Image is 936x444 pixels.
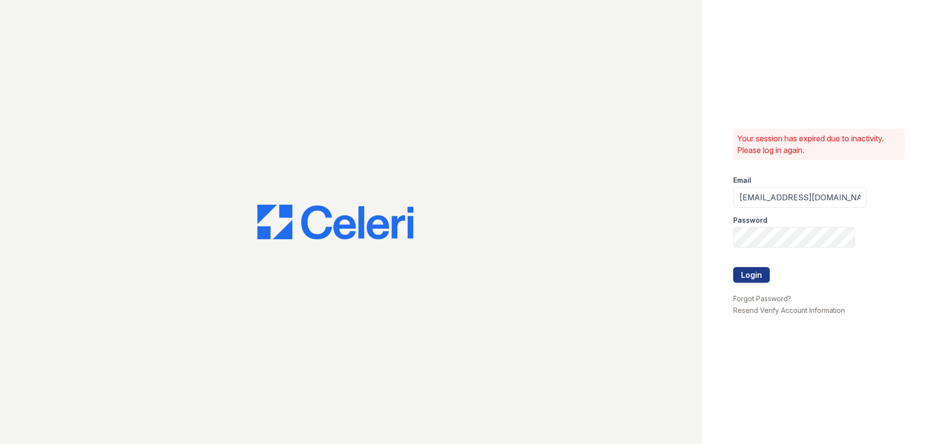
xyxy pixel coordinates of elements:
[733,294,791,303] a: Forgot Password?
[733,215,767,225] label: Password
[737,133,901,156] p: Your session has expired due to inactivity. Please log in again.
[733,267,770,283] button: Login
[257,205,413,240] img: CE_Logo_Blue-a8612792a0a2168367f1c8372b55b34899dd931a85d93a1a3d3e32e68fde9ad4.png
[733,306,845,314] a: Resend Verify Account Information
[733,175,751,185] label: Email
